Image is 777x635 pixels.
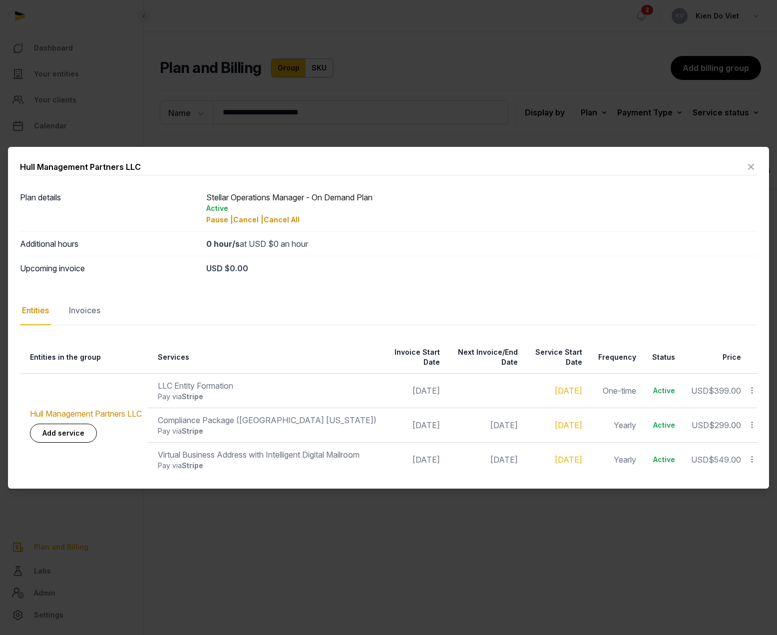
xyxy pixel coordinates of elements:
[67,296,102,325] div: Invoices
[383,442,446,477] td: [DATE]
[555,455,582,465] a: [DATE]
[148,341,383,374] th: Services
[709,455,741,465] span: $549.00
[490,455,518,465] span: [DATE]
[709,420,741,430] span: $299.00
[588,442,642,477] td: Yearly
[383,408,446,442] td: [DATE]
[20,341,148,374] th: Entities in the group
[182,461,203,470] span: Stripe
[652,455,675,465] div: Active
[652,420,675,430] div: Active
[206,203,757,213] div: Active
[555,386,582,396] a: [DATE]
[30,424,97,443] a: Add service
[158,414,377,426] div: Compliance Package ([GEOGRAPHIC_DATA] [US_STATE])
[691,386,709,396] span: USD
[681,341,747,374] th: Price
[233,215,264,224] span: Cancel |
[555,420,582,430] a: [DATE]
[20,296,757,325] nav: Tabs
[206,191,757,225] div: Stellar Operations Manager - On Demand Plan
[383,373,446,408] td: [DATE]
[692,420,709,430] span: USD
[20,238,198,250] dt: Additional hours
[446,341,524,374] th: Next Invoice/End Date
[182,392,203,401] span: Stripe
[642,341,681,374] th: Status
[20,191,198,225] dt: Plan details
[158,380,377,392] div: LLC Entity Formation
[652,386,675,396] div: Active
[264,215,300,224] span: Cancel All
[158,461,377,471] div: Pay via
[158,426,377,436] div: Pay via
[206,238,757,250] div: at USD $0 an hour
[588,341,642,374] th: Frequency
[206,239,240,249] strong: 0 hour/s
[490,420,518,430] span: [DATE]
[588,373,642,408] td: One-time
[158,392,377,402] div: Pay via
[691,455,709,465] span: USD
[20,296,51,325] div: Entities
[588,408,642,442] td: Yearly
[20,161,141,173] div: Hull Management Partners LLC
[206,215,233,224] span: Pause |
[524,341,588,374] th: Service Start Date
[158,449,377,461] div: Virtual Business Address with Intelligent Digital Mailroom
[20,262,198,274] dt: Upcoming invoice
[709,386,741,396] span: $399.00
[206,262,757,274] div: USD $0.00
[182,427,203,435] span: Stripe
[30,409,142,419] a: Hull Management Partners LLC
[383,341,446,374] th: Invoice Start Date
